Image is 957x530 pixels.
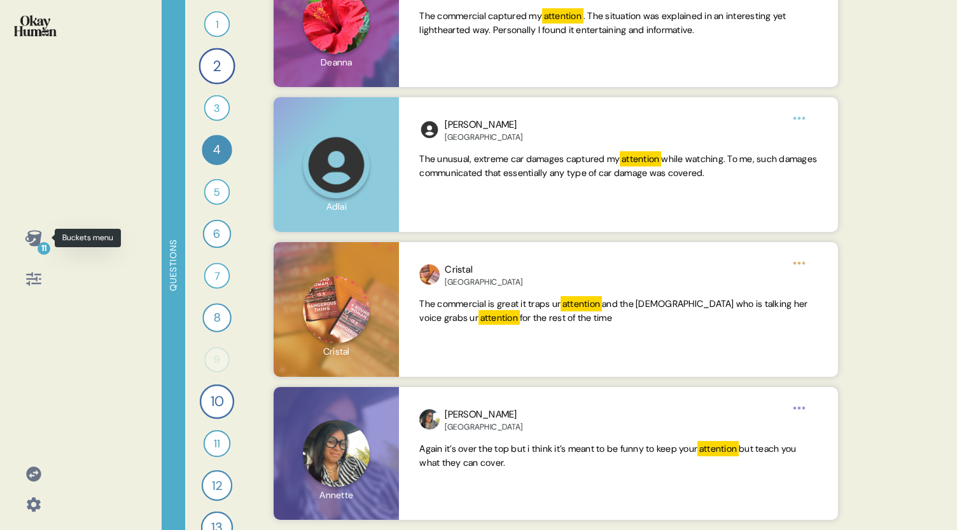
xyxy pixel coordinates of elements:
span: The commercial is great it traps ur [419,298,561,309]
div: 9 [204,347,230,372]
div: Buckets menu [55,229,121,247]
div: 12 [202,470,232,501]
div: 10 [200,384,234,419]
div: [GEOGRAPHIC_DATA] [445,132,522,142]
div: [GEOGRAPHIC_DATA] [445,422,522,432]
span: Again it’s over the top but i think it’s meant to be funny to keep your [419,443,697,454]
img: profilepic_8555906997826168.jpg [419,264,440,285]
mark: attention [542,8,583,24]
mark: attention [478,310,520,325]
div: 11 [204,430,231,458]
div: 2 [199,48,235,84]
span: and the [DEMOGRAPHIC_DATA] who is talking her voice grabs ur [419,298,807,323]
img: okayhuman.3b1b6348.png [14,15,57,36]
mark: attention [697,441,739,456]
div: 1 [204,11,230,37]
div: [GEOGRAPHIC_DATA] [445,277,522,287]
mark: attention [561,296,602,311]
div: 7 [204,263,230,289]
div: Cristal [445,262,522,277]
img: l1ibTKarBSWXLOhlfT5LxFP+OttMJpPJZDKZTCbz9PgHEggSPYjZSwEAAAAASUVORK5CYII= [419,119,440,140]
img: profilepic_8569016719819354.jpg [419,409,440,430]
div: [PERSON_NAME] [445,118,522,132]
span: but teach you what they can cover. [419,443,796,468]
span: for the rest of the time [520,312,612,323]
div: [PERSON_NAME] [445,407,522,422]
div: 3 [204,95,230,121]
div: 5 [204,179,230,205]
span: The commercial captured my [419,10,542,22]
span: while watching. To me, such damages communicated that essentially any type of car damage was cove... [419,153,817,179]
div: 8 [202,303,231,332]
div: 11 [38,242,50,255]
span: . The situation was explained in an interesting yet lighthearted way. Personally I found it enter... [419,10,786,36]
div: 6 [203,220,231,248]
mark: attention [620,151,661,166]
span: The unusual, extreme car damages captured my [419,153,620,165]
div: 4 [202,135,232,165]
